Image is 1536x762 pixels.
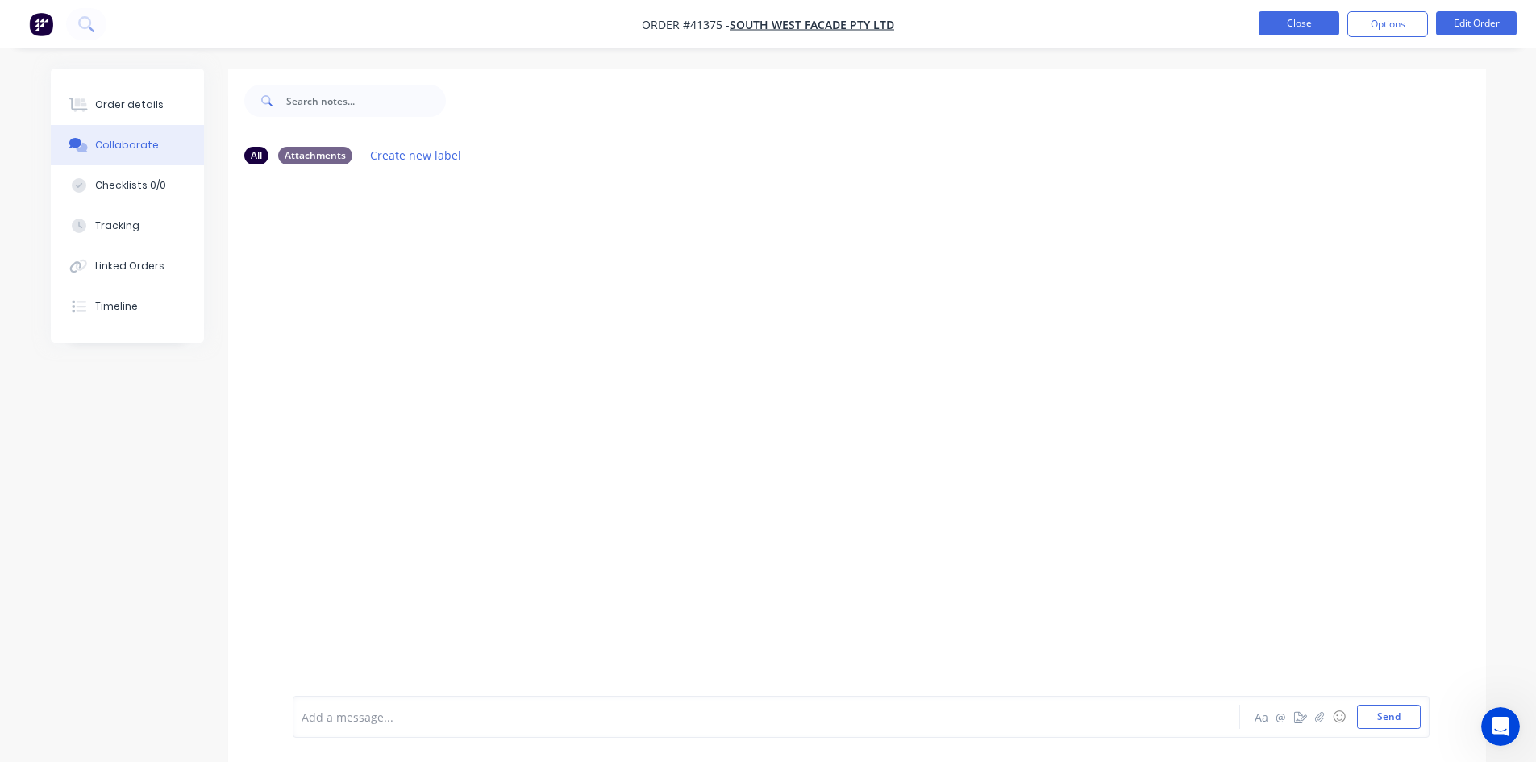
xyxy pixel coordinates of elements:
[1357,705,1421,729] button: Send
[51,165,204,206] button: Checklists 0/0
[1347,11,1428,37] button: Options
[1481,707,1520,746] iframe: Intercom live chat
[51,85,204,125] button: Order details
[51,286,204,327] button: Timeline
[362,144,470,166] button: Create new label
[1330,707,1349,727] button: ☺
[95,98,164,112] div: Order details
[278,147,352,164] div: Attachments
[1259,11,1339,35] button: Close
[51,246,204,286] button: Linked Orders
[286,85,446,117] input: Search notes...
[95,259,164,273] div: Linked Orders
[1436,11,1517,35] button: Edit Order
[95,138,159,152] div: Collaborate
[95,299,138,314] div: Timeline
[29,12,53,36] img: Factory
[51,125,204,165] button: Collaborate
[1272,707,1291,727] button: @
[95,178,166,193] div: Checklists 0/0
[1252,707,1272,727] button: Aa
[730,17,894,32] a: South West Facade Pty Ltd
[642,17,730,32] span: Order #41375 -
[95,219,139,233] div: Tracking
[244,147,268,164] div: All
[51,206,204,246] button: Tracking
